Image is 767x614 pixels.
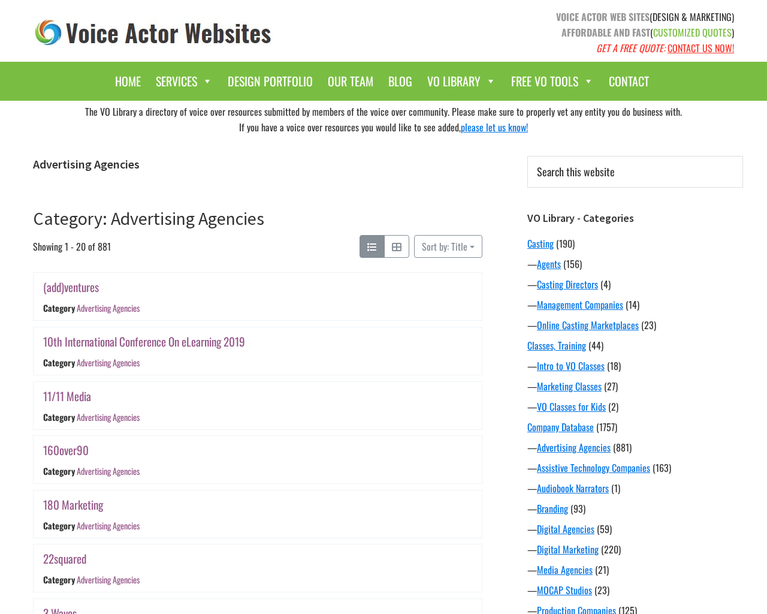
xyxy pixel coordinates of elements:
[527,277,743,291] div: —
[43,574,75,586] div: Category
[322,68,379,95] a: Our Team
[537,583,592,597] a: MOCAP Studios
[505,68,600,95] a: Free VO Tools
[537,542,599,556] a: Digital Marketing
[77,302,140,315] a: Advertising Agencies
[653,25,732,40] span: CUSTOMIZED QUOTES
[43,550,86,567] a: 22squared
[77,519,140,532] a: Advertising Agencies
[382,68,418,95] a: Blog
[77,356,140,369] a: Advertising Agencies
[77,411,140,423] a: Advertising Agencies
[604,379,618,393] span: (27)
[603,68,655,95] a: Contact
[537,460,650,475] a: Assistive Technology Companies
[668,41,734,55] a: CONTACT US NOW!
[414,235,482,258] button: Sort by: Title
[77,465,140,477] a: Advertising Agencies
[607,359,621,373] span: (18)
[43,519,75,532] div: Category
[527,318,743,332] div: —
[527,257,743,271] div: —
[43,356,75,369] div: Category
[641,318,656,332] span: (23)
[33,235,111,258] span: Showing 1 - 20 of 881
[596,41,665,55] em: GET A FREE QUOTE:
[527,379,743,393] div: —
[43,441,89,459] a: 160over90
[563,257,582,271] span: (156)
[588,338,603,353] span: (44)
[527,460,743,475] div: —
[43,387,91,405] a: 11/11 Media
[527,338,586,353] a: Classes, Training
[43,333,245,350] a: 10th International Conference On eLearning 2019
[594,583,609,597] span: (23)
[77,574,140,586] a: Advertising Agencies
[150,68,219,95] a: Services
[597,522,612,536] span: (59)
[527,542,743,556] div: —
[461,120,528,134] a: please let us know!
[421,68,502,95] a: VO Library
[24,101,743,138] div: The VO Library a directory of voice over resources submitted by members of the voice over communi...
[537,379,602,393] a: Marketing Classes
[537,277,598,291] a: Casting Directors
[556,10,650,24] strong: VOICE ACTOR WEB SITES
[527,481,743,495] div: —
[43,496,103,513] a: 180 Marketing
[527,522,743,536] div: —
[613,440,632,455] span: (881)
[595,562,609,577] span: (21)
[537,257,561,271] a: Agents
[527,440,743,455] div: —
[596,420,617,434] span: (1757)
[570,501,585,516] span: (93)
[527,297,743,312] div: —
[556,236,575,251] span: (190)
[33,157,482,171] h1: Advertising Agencies
[43,411,75,423] div: Category
[527,420,594,434] a: Company Database
[537,481,609,495] a: Audiobook Narrators
[33,17,274,49] img: voice_actor_websites_logo
[527,501,743,516] div: —
[527,583,743,597] div: —
[537,399,606,414] a: VO Classes for Kids
[600,277,611,291] span: (4)
[527,562,743,577] div: —
[537,359,605,373] a: Intro to VO Classes
[611,481,620,495] span: (1)
[527,399,743,414] div: —
[537,318,639,332] a: Online Casting Marketplaces
[527,359,743,373] div: —
[537,501,568,516] a: Branding
[527,212,743,225] h3: VO Library - Categories
[608,399,618,414] span: (2)
[653,460,671,475] span: (163)
[561,25,650,40] strong: AFFORDABLE AND FAST
[626,297,639,312] span: (14)
[537,440,611,455] a: Advertising Agencies
[527,156,743,188] input: Search this website
[537,297,623,312] a: Management Companies
[109,68,147,95] a: Home
[601,542,621,556] span: (220)
[537,562,593,577] a: Media Agencies
[527,236,554,251] a: Casting
[43,278,99,296] a: (add)ventures
[43,465,75,477] div: Category
[392,9,734,56] p: (DESIGN & MARKETING) ( )
[537,522,594,536] a: Digital Agencies
[33,207,264,230] a: Category: Advertising Agencies
[222,68,319,95] a: Design Portfolio
[43,302,75,315] div: Category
